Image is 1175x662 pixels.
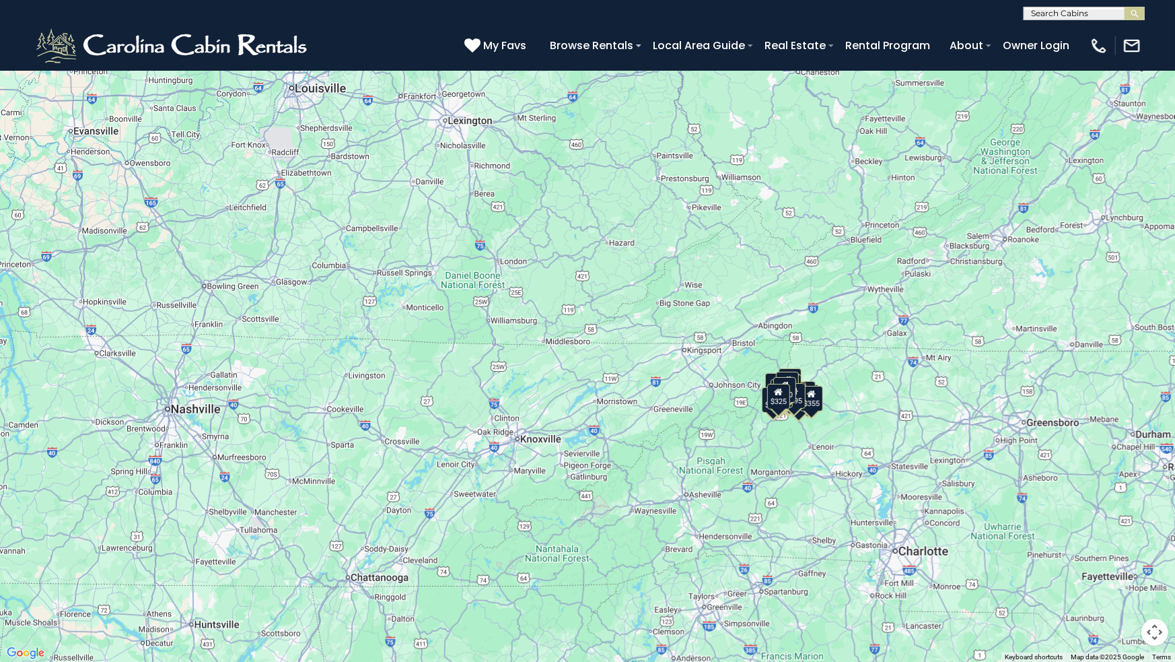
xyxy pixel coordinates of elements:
img: White-1-2.png [34,26,313,66]
div: $350 [787,388,810,413]
div: $930 [793,381,816,407]
span: My Favs [483,37,526,54]
div: $375 [762,387,785,413]
a: About [943,34,990,57]
div: $695 [783,383,806,409]
a: Rental Program [839,34,937,57]
div: $325 [767,383,790,409]
a: Browse Rentals [543,34,640,57]
div: $320 [776,371,799,397]
div: $210 [773,377,796,403]
div: $355 [800,386,823,411]
img: phone-regular-white.png [1090,36,1108,55]
a: Owner Login [996,34,1076,57]
a: My Favs [464,37,530,55]
div: $525 [779,368,802,393]
a: Real Estate [758,34,832,57]
a: Local Area Guide [646,34,752,57]
div: $305 [765,372,788,398]
img: mail-regular-white.png [1123,36,1141,55]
